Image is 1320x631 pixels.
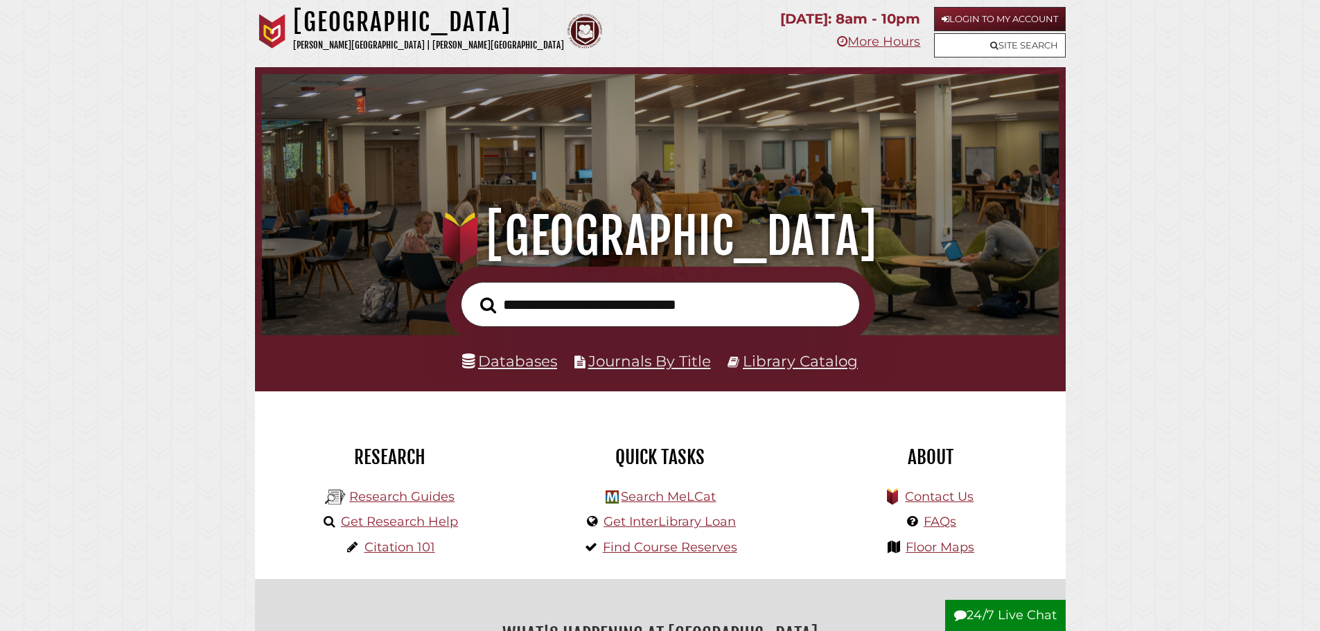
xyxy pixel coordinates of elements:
[780,7,920,31] p: [DATE]: 8am - 10pm
[480,296,496,314] i: Search
[905,489,974,504] a: Contact Us
[588,352,711,370] a: Journals By Title
[325,487,346,508] img: Hekman Library Logo
[341,514,458,529] a: Get Research Help
[265,445,515,469] h2: Research
[606,490,619,504] img: Hekman Library Logo
[473,293,503,318] button: Search
[364,540,435,555] a: Citation 101
[293,7,564,37] h1: [GEOGRAPHIC_DATA]
[603,540,737,555] a: Find Course Reserves
[806,445,1055,469] h2: About
[255,14,290,48] img: Calvin University
[293,37,564,53] p: [PERSON_NAME][GEOGRAPHIC_DATA] | [PERSON_NAME][GEOGRAPHIC_DATA]
[837,34,920,49] a: More Hours
[462,352,557,370] a: Databases
[536,445,785,469] h2: Quick Tasks
[743,352,858,370] a: Library Catalog
[934,33,1066,57] a: Site Search
[604,514,736,529] a: Get InterLibrary Loan
[906,540,974,555] a: Floor Maps
[281,206,1039,267] h1: [GEOGRAPHIC_DATA]
[934,7,1066,31] a: Login to My Account
[567,14,602,48] img: Calvin Theological Seminary
[621,489,716,504] a: Search MeLCat
[349,489,455,504] a: Research Guides
[924,514,956,529] a: FAQs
